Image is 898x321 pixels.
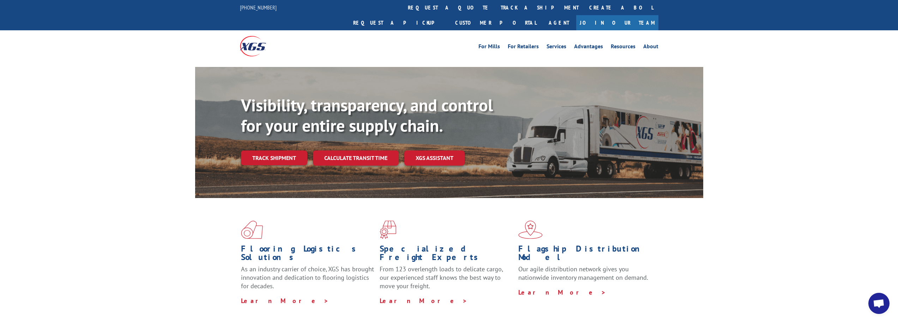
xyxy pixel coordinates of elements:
a: For Mills [478,44,500,51]
span: As an industry carrier of choice, XGS has brought innovation and dedication to flooring logistics... [241,265,374,290]
h1: Flooring Logistics Solutions [241,245,374,265]
span: Our agile distribution network gives you nationwide inventory management on demand. [518,265,648,282]
a: Join Our Team [576,15,658,30]
a: Services [547,44,566,51]
a: Agent [542,15,576,30]
a: Track shipment [241,150,307,165]
p: From 123 overlength loads to delicate cargo, our experienced staff knows the best way to move you... [380,265,513,296]
a: About [643,44,658,51]
h1: Flagship Distribution Model [518,245,652,265]
a: Customer Portal [450,15,542,30]
a: Advantages [574,44,603,51]
a: [PHONE_NUMBER] [240,4,277,11]
a: Request a pickup [348,15,450,30]
img: xgs-icon-focused-on-flooring-red [380,221,396,239]
img: xgs-icon-flagship-distribution-model-red [518,221,543,239]
a: Resources [611,44,635,51]
a: Open chat [868,293,890,314]
a: XGS ASSISTANT [404,150,465,166]
a: For Retailers [508,44,539,51]
a: Learn More > [380,297,468,305]
h1: Specialized Freight Experts [380,245,513,265]
a: Learn More > [518,288,606,296]
b: Visibility, transparency, and control for your entire supply chain. [241,94,493,136]
img: xgs-icon-total-supply-chain-intelligence-red [241,221,263,239]
a: Learn More > [241,297,329,305]
a: Calculate transit time [313,150,399,166]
